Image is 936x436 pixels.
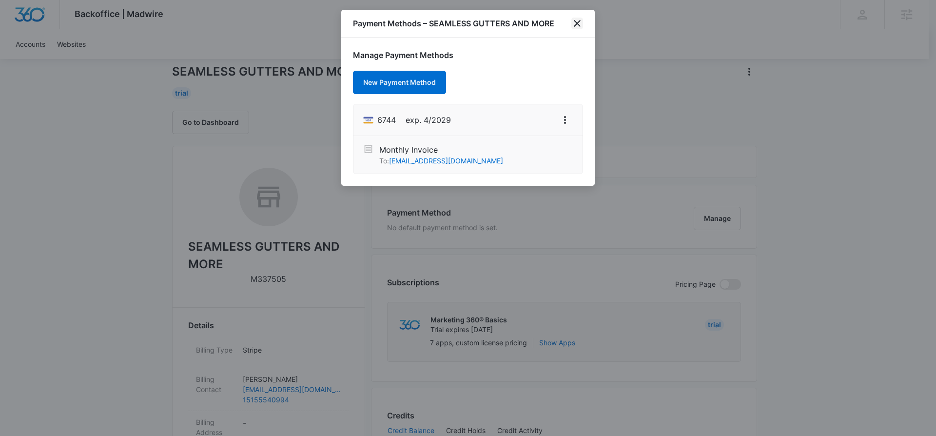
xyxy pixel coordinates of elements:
[379,144,503,156] p: Monthly Invoice
[406,114,451,126] span: exp. 4/2029
[379,156,503,166] p: To:
[571,18,583,29] button: close
[353,18,554,29] h1: Payment Methods – SEAMLESS GUTTERS AND MORE
[557,112,573,128] button: View More
[353,71,446,94] button: New Payment Method
[389,157,503,165] a: [EMAIL_ADDRESS][DOMAIN_NAME]
[353,49,583,61] h1: Manage Payment Methods
[377,114,396,126] span: Visa ending with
